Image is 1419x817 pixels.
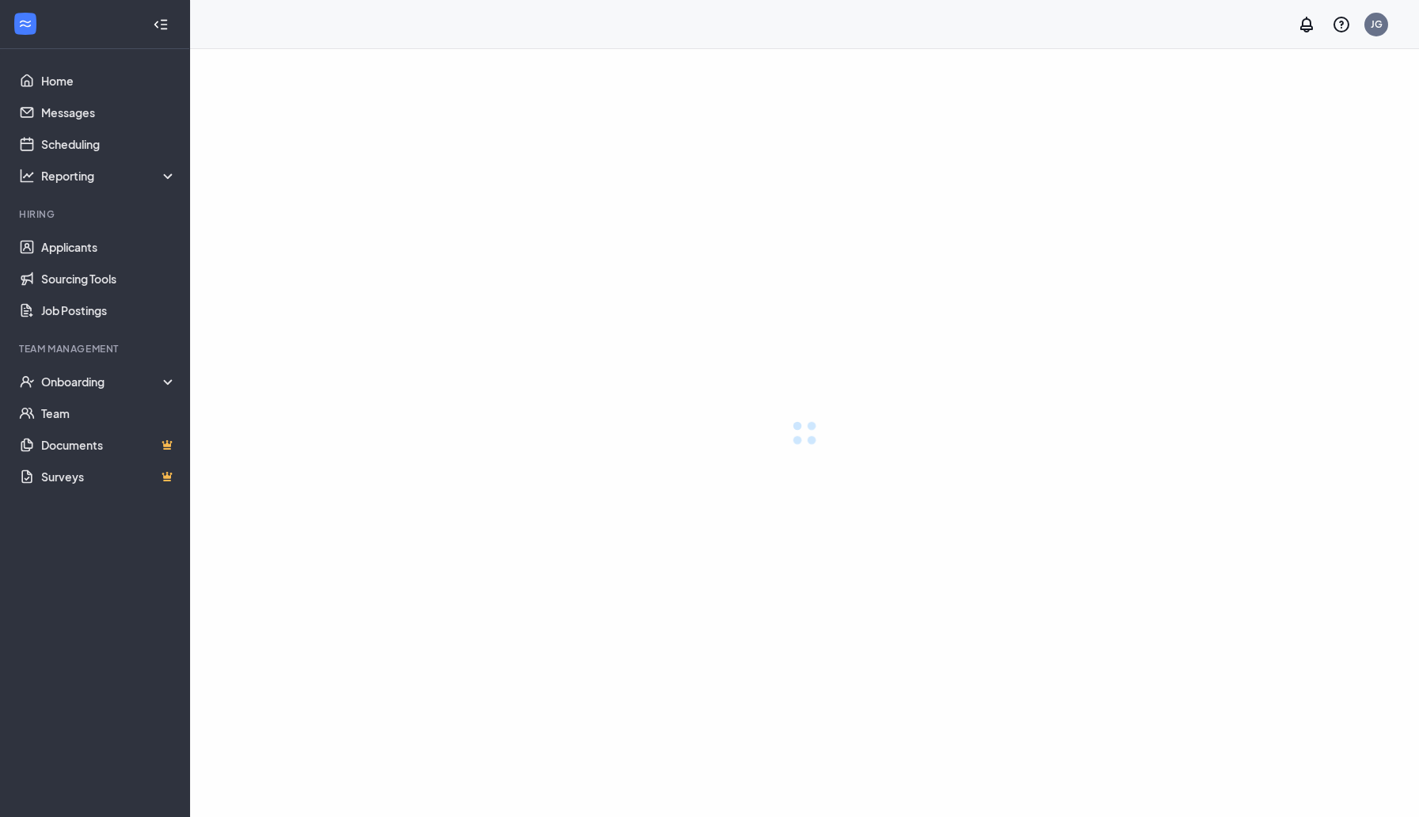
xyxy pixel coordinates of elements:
[1332,15,1351,34] svg: QuestionInfo
[41,97,177,128] a: Messages
[19,342,173,355] div: Team Management
[41,429,177,461] a: DocumentsCrown
[1371,17,1383,31] div: JG
[153,17,169,32] svg: Collapse
[19,374,35,389] svg: UserCheck
[1297,15,1316,34] svg: Notifications
[41,397,177,429] a: Team
[17,16,33,32] svg: WorkstreamLogo
[19,207,173,221] div: Hiring
[41,65,177,97] a: Home
[41,231,177,263] a: Applicants
[41,128,177,160] a: Scheduling
[41,294,177,326] a: Job Postings
[41,461,177,492] a: SurveysCrown
[19,168,35,184] svg: Analysis
[41,263,177,294] a: Sourcing Tools
[41,168,177,184] div: Reporting
[41,374,177,389] div: Onboarding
